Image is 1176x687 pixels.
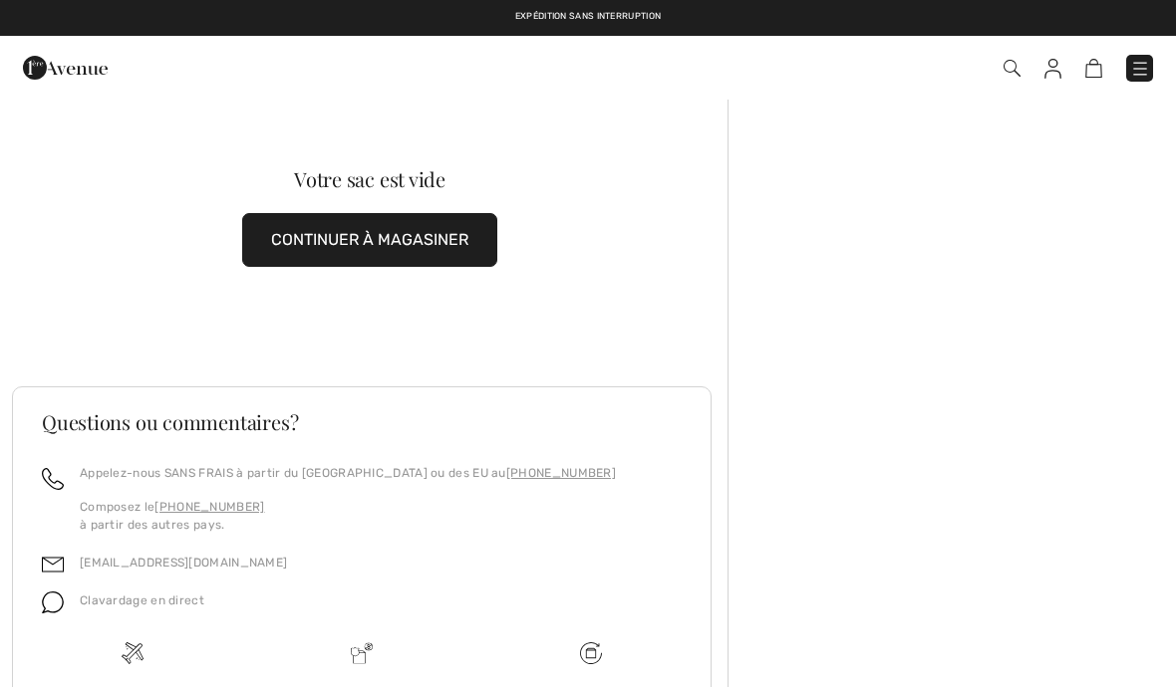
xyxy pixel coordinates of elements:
img: Panier d'achat [1085,59,1102,78]
img: Livraison gratuite dès 99$ [580,642,602,664]
span: Clavardage en direct [80,593,204,607]
p: Appelez-nous SANS FRAIS à partir du [GEOGRAPHIC_DATA] ou des EU au [80,464,616,482]
img: Livraison promise sans frais de dédouanement surprise&nbsp;! [351,642,373,664]
h3: Questions ou commentaires? [42,412,682,432]
img: chat [42,591,64,613]
img: 1ère Avenue [23,48,108,88]
a: [PHONE_NUMBER] [154,500,264,514]
div: Votre sac est vide [48,169,692,189]
a: [PHONE_NUMBER] [506,466,616,480]
img: Recherche [1004,60,1021,77]
button: CONTINUER À MAGASINER [242,213,497,267]
img: email [42,554,64,575]
a: 1ère Avenue [23,57,108,76]
a: [EMAIL_ADDRESS][DOMAIN_NAME] [80,556,287,570]
img: Menu [1130,59,1150,79]
img: call [42,468,64,490]
img: Mes infos [1044,59,1061,79]
p: Composez le à partir des autres pays. [80,498,616,534]
img: Livraison gratuite dès 99$ [122,642,144,664]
